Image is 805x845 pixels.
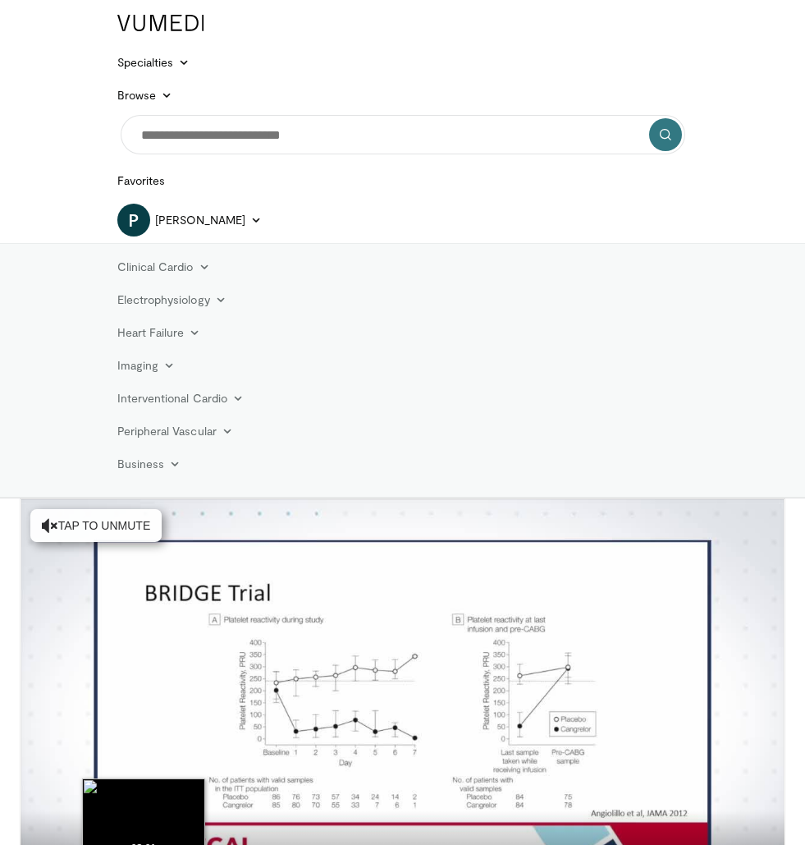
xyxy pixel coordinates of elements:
a: Business [107,448,191,480]
button: Tap to unmute [30,509,162,542]
span: P [117,204,150,237]
a: Heart Failure [107,316,211,349]
a: Browse [107,79,183,112]
input: Search topics, interventions [121,115,685,154]
a: Specialties [107,46,200,79]
a: Favorites [107,164,176,197]
img: VuMedi Logo [117,15,204,31]
a: P [PERSON_NAME] [117,204,263,237]
span: [PERSON_NAME] [155,212,246,228]
a: Clinical Cardio [107,250,220,283]
a: Electrophysiology [107,283,236,316]
a: Imaging [107,349,185,382]
a: Interventional Cardio [107,382,254,415]
a: Peripheral Vascular [107,415,243,448]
